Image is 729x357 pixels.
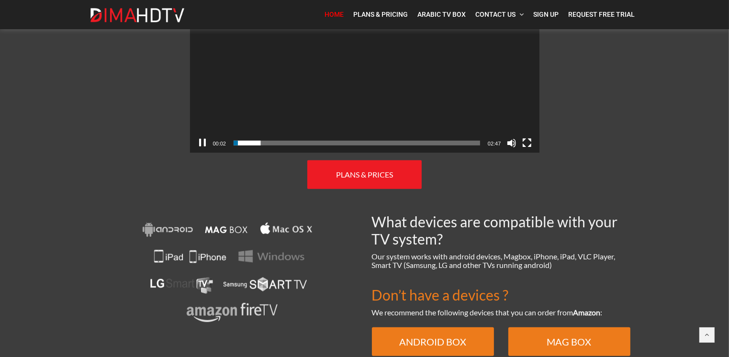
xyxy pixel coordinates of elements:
strong: Amazon [573,308,601,317]
span: MAG BOX [547,336,592,347]
span: What devices are compatible with your TV system? [372,213,618,247]
span: Home [325,11,344,18]
span: Arabic TV Box [418,11,466,18]
span: We recommend the following devices that you can order from : [372,308,603,317]
button: Pause [198,138,207,148]
span: ANDROID BOX [399,336,466,347]
span: Contact Us [476,11,516,18]
a: ANDROID BOX [372,327,494,356]
span: Our system works with android devices, Magbox, iPhone, iPad, VLC Player, Smart TV (Samsung, LG an... [372,252,616,269]
span: 02:47 [488,141,501,146]
span: Don’t have a devices ? [372,286,509,303]
a: MAG BOX [508,327,630,356]
img: Dima HDTV [90,8,185,23]
span: Sign Up [534,11,559,18]
span: 00:02 [213,141,226,146]
a: Back to top [699,327,715,343]
button: Fullscreen [522,138,532,148]
span: Plans & Pricing [354,11,408,18]
button: Mute [507,138,516,148]
span: Request Free Trial [569,11,635,18]
span: PLANS & PRICES [336,170,393,179]
a: Plans & Pricing [349,5,413,24]
a: Home [320,5,349,24]
a: Request Free Trial [564,5,640,24]
a: PLANS & PRICES [307,160,422,189]
a: Contact Us [471,5,529,24]
a: Sign Up [529,5,564,24]
a: Arabic TV Box [413,5,471,24]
